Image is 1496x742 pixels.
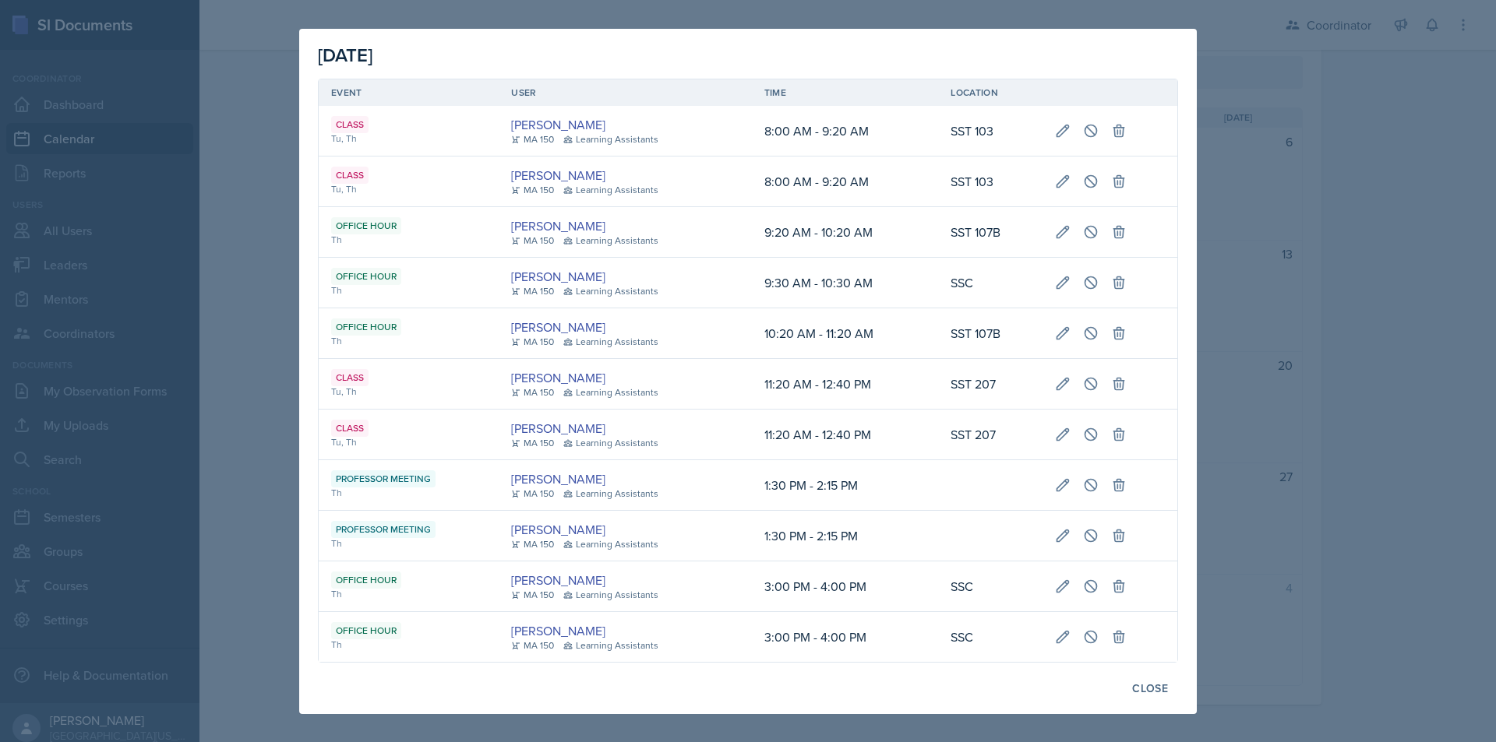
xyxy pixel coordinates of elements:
[1122,675,1178,702] button: Close
[331,536,486,550] div: Th
[511,216,605,235] a: [PERSON_NAME]
[563,588,658,602] div: Learning Assistants
[331,420,369,437] div: Class
[331,116,369,133] div: Class
[938,612,1043,662] td: SSC
[563,487,658,501] div: Learning Assistants
[752,156,939,207] td: 8:00 AM - 9:20 AM
[331,283,486,297] div: Th
[511,318,605,336] a: [PERSON_NAME]
[563,183,658,197] div: Learning Assistants
[563,385,658,399] div: Learning Assistants
[511,234,554,248] div: MA 150
[331,132,486,146] div: Tu, Th
[563,436,658,450] div: Learning Assistants
[563,234,658,248] div: Learning Assistants
[331,318,401,336] div: Office Hour
[331,268,401,285] div: Office Hour
[331,217,401,234] div: Office Hour
[511,621,605,640] a: [PERSON_NAME]
[331,571,401,589] div: Office Hour
[511,588,554,602] div: MA 150
[318,41,1178,69] div: [DATE]
[938,561,1043,612] td: SSC
[938,308,1043,359] td: SST 107B
[331,369,369,386] div: Class
[752,258,939,308] td: 9:30 AM - 10:30 AM
[511,115,605,134] a: [PERSON_NAME]
[938,207,1043,258] td: SST 107B
[938,79,1043,106] th: Location
[938,359,1043,410] td: SST 207
[331,435,486,449] div: Tu, Th
[331,638,486,652] div: Th
[563,537,658,551] div: Learning Assistants
[511,284,554,298] div: MA 150
[511,436,554,450] div: MA 150
[331,385,486,399] div: Tu, Th
[511,335,554,349] div: MA 150
[511,419,605,438] a: [PERSON_NAME]
[319,79,499,106] th: Event
[331,334,486,348] div: Th
[331,622,401,639] div: Office Hour
[511,183,554,197] div: MA 150
[752,106,939,156] td: 8:00 AM - 9:20 AM
[752,511,939,561] td: 1:30 PM - 2:15 PM
[499,79,752,106] th: User
[752,359,939,410] td: 11:20 AM - 12:40 PM
[752,460,939,511] td: 1:30 PM - 2:15 PM
[331,167,369,184] div: Class
[511,537,554,551] div: MA 150
[511,132,554,146] div: MA 150
[938,410,1043,460] td: SST 207
[752,410,939,460] td: 11:20 AM - 12:40 PM
[938,258,1043,308] td: SSC
[563,335,658,349] div: Learning Assistants
[511,638,554,652] div: MA 150
[331,182,486,196] div: Tu, Th
[563,284,658,298] div: Learning Assistants
[511,267,605,286] a: [PERSON_NAME]
[1132,682,1168,695] div: Close
[563,638,658,652] div: Learning Assistants
[938,106,1043,156] td: SST 103
[331,521,436,538] div: Professor Meeting
[511,571,605,589] a: [PERSON_NAME]
[563,132,658,146] div: Learning Assistants
[511,520,605,539] a: [PERSON_NAME]
[938,156,1043,207] td: SST 103
[511,166,605,185] a: [PERSON_NAME]
[331,587,486,601] div: Th
[752,79,939,106] th: Time
[331,486,486,500] div: Th
[511,368,605,387] a: [PERSON_NAME]
[752,308,939,359] td: 10:20 AM - 11:20 AM
[331,233,486,247] div: Th
[752,612,939,662] td: 3:00 PM - 4:00 PM
[752,561,939,612] td: 3:00 PM - 4:00 PM
[511,487,554,501] div: MA 150
[511,385,554,399] div: MA 150
[331,470,436,487] div: Professor Meeting
[511,469,605,488] a: [PERSON_NAME]
[752,207,939,258] td: 9:20 AM - 10:20 AM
